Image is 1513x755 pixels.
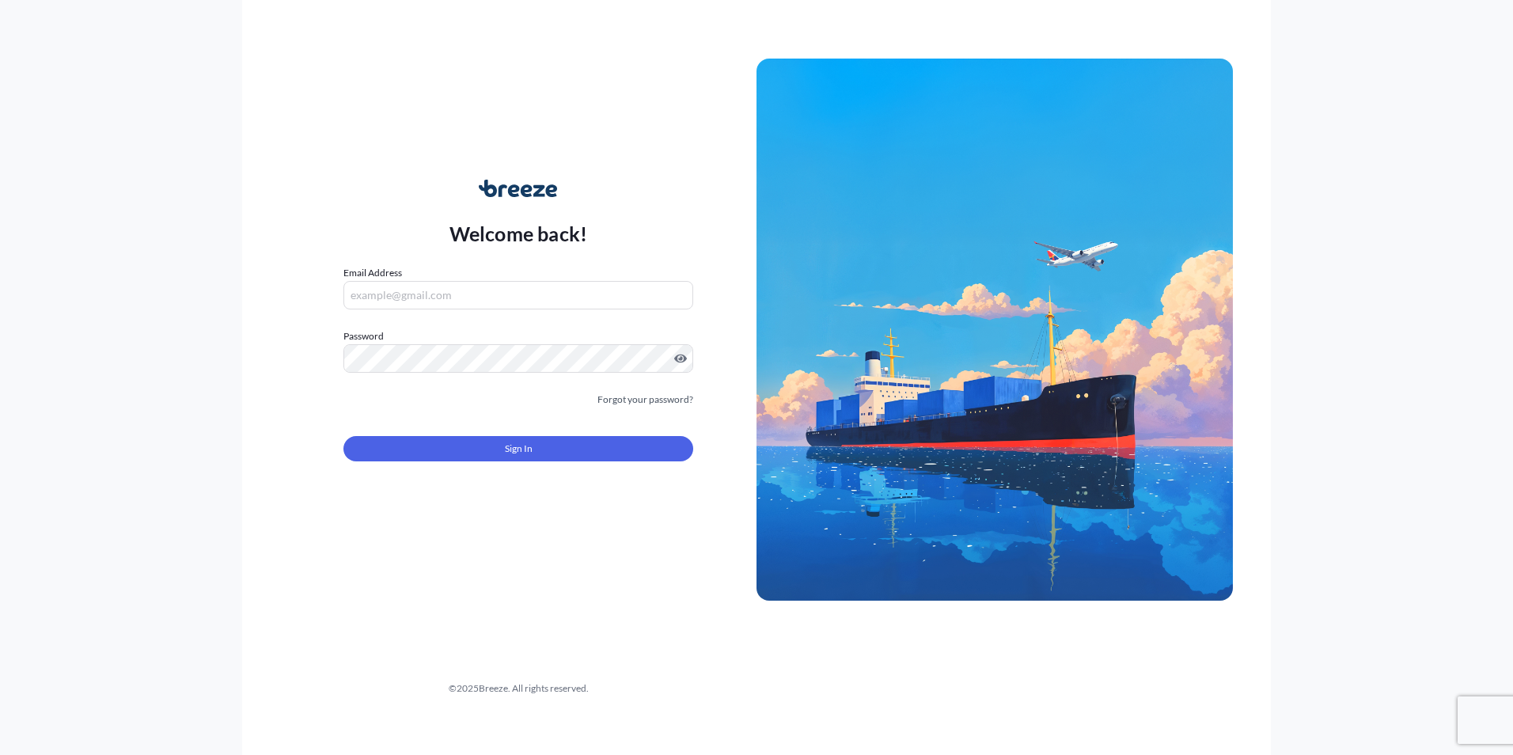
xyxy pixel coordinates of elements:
p: Welcome back! [449,221,588,246]
label: Password [343,328,693,344]
label: Email Address [343,265,402,281]
button: Sign In [343,436,693,461]
div: © 2025 Breeze. All rights reserved. [280,681,756,696]
span: Sign In [505,441,533,457]
button: Show password [674,352,687,365]
img: Ship illustration [756,59,1233,600]
a: Forgot your password? [597,392,693,408]
input: example@gmail.com [343,281,693,309]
